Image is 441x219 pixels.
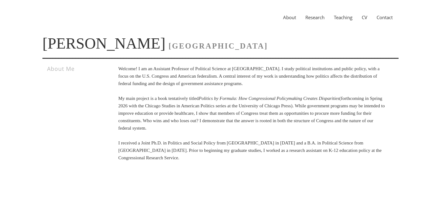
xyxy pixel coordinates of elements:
a: Contact [372,14,397,20]
span: [GEOGRAPHIC_DATA] [168,42,268,50]
i: Politics by Formula: How Congressional Policymaking Creates Disparities [199,96,339,101]
a: Research [301,14,329,20]
p: Welcome! I am an Assistant Professor of Political Science at [GEOGRAPHIC_DATA]. I study political... [118,65,386,161]
h3: About Me [47,65,101,72]
a: About [278,14,301,20]
a: [PERSON_NAME] [42,35,165,52]
a: Teaching [329,14,357,20]
a: CV [357,14,372,20]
